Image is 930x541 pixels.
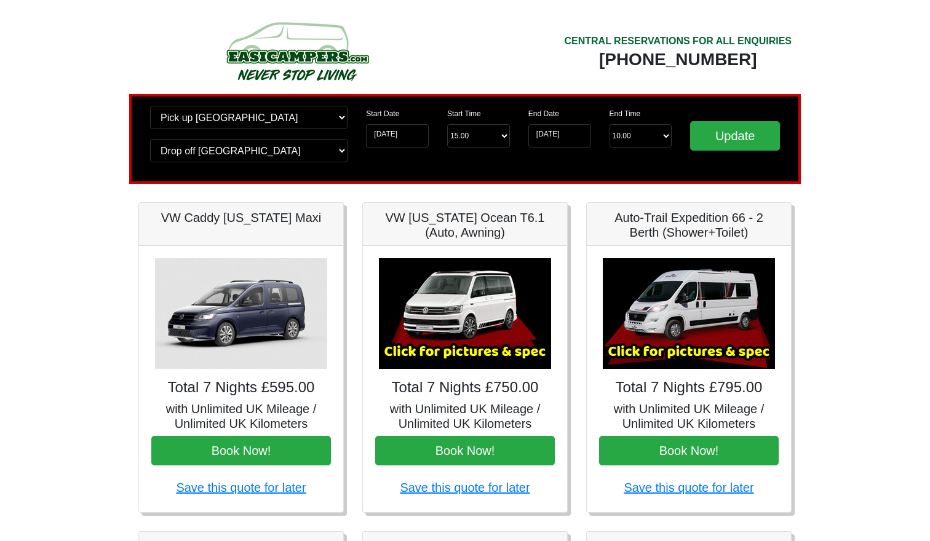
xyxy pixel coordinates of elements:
h4: Total 7 Nights £750.00 [375,379,555,397]
input: Start Date [366,124,429,148]
h4: Total 7 Nights £595.00 [151,379,331,397]
input: Update [690,121,780,151]
img: VW California Ocean T6.1 (Auto, Awning) [379,258,551,369]
a: Save this quote for later [624,481,753,494]
button: Book Now! [599,436,779,465]
h5: Auto-Trail Expedition 66 - 2 Berth (Shower+Toilet) [599,210,779,240]
div: CENTRAL RESERVATIONS FOR ALL ENQUIRIES [564,34,792,49]
label: End Time [610,108,641,119]
h5: VW [US_STATE] Ocean T6.1 (Auto, Awning) [375,210,555,240]
h5: VW Caddy [US_STATE] Maxi [151,210,331,225]
div: [PHONE_NUMBER] [564,49,792,71]
input: Return Date [528,124,591,148]
button: Book Now! [375,436,555,465]
img: Auto-Trail Expedition 66 - 2 Berth (Shower+Toilet) [603,258,775,369]
a: Save this quote for later [400,481,530,494]
h4: Total 7 Nights £795.00 [599,379,779,397]
img: VW Caddy California Maxi [155,258,327,369]
button: Book Now! [151,436,331,465]
label: Start Date [366,108,399,119]
h5: with Unlimited UK Mileage / Unlimited UK Kilometers [599,401,779,431]
label: Start Time [447,108,481,119]
a: Save this quote for later [176,481,306,494]
label: End Date [528,108,559,119]
h5: with Unlimited UK Mileage / Unlimited UK Kilometers [151,401,331,431]
h5: with Unlimited UK Mileage / Unlimited UK Kilometers [375,401,555,431]
img: campers-checkout-logo.png [180,17,414,85]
